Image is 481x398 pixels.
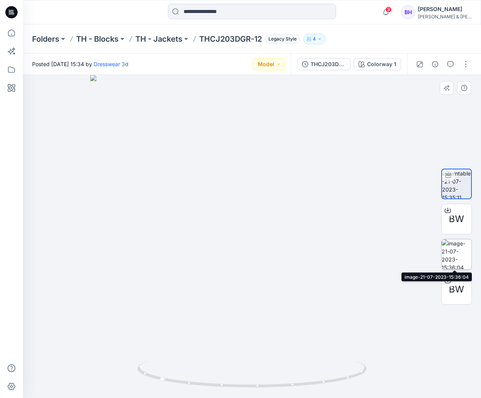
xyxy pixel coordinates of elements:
[199,34,262,44] p: THCJ203DGR-12
[135,34,182,44] a: TH - Jackets
[32,60,128,68] span: Posted [DATE] 15:34 by
[32,34,59,44] a: Folders
[449,212,464,226] span: BW
[418,14,471,19] div: [PERSON_NAME] & [PERSON_NAME]
[418,5,471,14] div: [PERSON_NAME]
[401,5,415,19] div: BH
[265,34,300,44] span: Legacy Style
[310,60,346,68] div: THCJ203DGR-12 - Locker Loop Update
[303,34,325,44] button: 4
[297,58,351,70] button: THCJ203DGR-12 - Locker Loop Update
[367,60,396,68] div: Colorway 1
[262,34,300,44] button: Legacy Style
[442,169,471,198] img: turntable-21-07-2023-15:35:11
[429,58,441,70] button: Details
[449,283,464,296] span: BW
[385,6,392,13] span: 3
[313,35,316,43] p: 4
[76,34,119,44] a: TH - Blocks
[354,58,401,70] button: Colorway 1
[442,239,471,269] img: image-21-07-2023-15:36:04
[94,61,128,67] a: Dresswear 3d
